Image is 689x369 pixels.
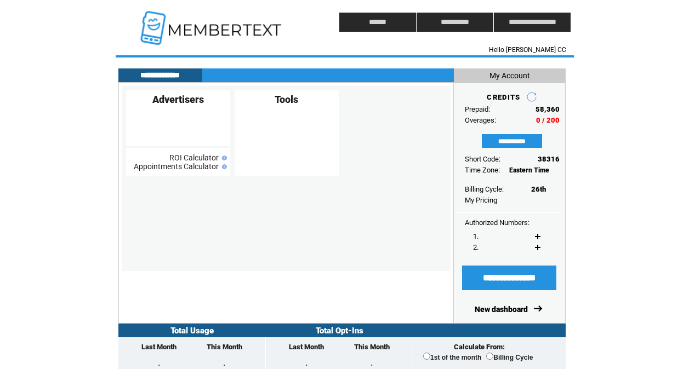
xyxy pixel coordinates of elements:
span: Total Opt-Ins [316,326,363,336]
span: Advertisers [152,94,204,105]
a: New dashboard [475,305,528,314]
a: Appointments Calculator [134,162,219,171]
span: Short Code: [465,155,500,163]
a: ROI Calculator [169,153,219,162]
span: Overages: [465,116,496,124]
span: Total Usage [170,326,214,336]
span: This Month [207,343,242,351]
label: 1st of the month [423,354,481,361]
span: . [158,356,161,368]
img: help.gif [219,155,227,160]
span: Calculate From: [454,343,505,351]
span: 58,360 [536,105,560,113]
span: Hello [PERSON_NAME] CC [489,46,566,54]
span: Prepaid: [465,105,490,113]
span: . [371,356,373,368]
span: 0 / 200 [536,116,560,124]
span: This Month [354,343,390,351]
label: Billing Cycle [486,354,533,361]
span: 2. [473,243,479,251]
span: 1. [473,232,479,240]
span: Tools [275,94,298,105]
span: Eastern Time [509,166,549,174]
span: Last Month [289,343,324,351]
span: 26th [531,185,546,193]
span: My Account [489,71,530,80]
img: help.gif [219,164,227,169]
span: Authorized Numbers: [465,218,529,227]
span: Last Month [141,343,176,351]
span: Time Zone: [465,166,500,174]
span: . [305,356,308,368]
span: . [223,356,226,368]
input: Billing Cycle [486,353,493,360]
a: My Pricing [465,196,497,204]
span: CREDITS [487,93,520,101]
span: Billing Cycle: [465,185,504,193]
input: 1st of the month [423,353,430,360]
span: 38316 [538,155,560,163]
